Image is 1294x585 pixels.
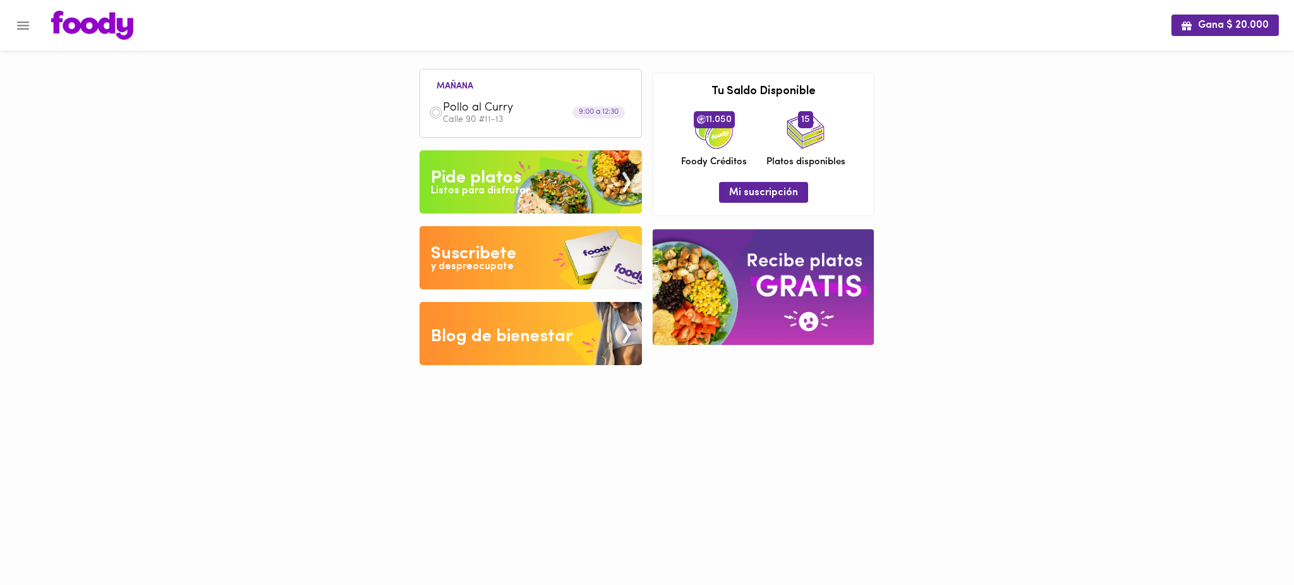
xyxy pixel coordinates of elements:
[431,241,516,267] div: Suscribete
[653,229,874,345] img: referral-banner.png
[787,111,825,149] img: icon_dishes.png
[662,86,864,99] h3: Tu Saldo Disponible
[695,111,733,149] img: credits-package.png
[431,260,514,274] div: y despreocupate
[443,116,632,124] p: Calle 90 #11-13
[429,106,443,119] img: dish.png
[694,111,735,128] span: 11.050
[8,10,39,41] button: Menu
[1171,15,1279,35] button: Gana $ 20.000
[420,302,642,365] img: Blog de bienestar
[572,107,625,119] div: 9:00 a 12:30
[719,182,808,203] button: Mi suscripción
[420,150,642,214] img: Pide un Platos
[426,79,483,91] li: mañana
[431,166,521,191] div: Pide platos
[766,155,845,169] span: Platos disponibles
[1182,20,1269,32] span: Gana $ 20.000
[443,101,588,116] span: Pollo al Curry
[420,226,642,289] img: Disfruta bajar de peso
[51,11,133,40] img: logo.png
[697,115,706,124] img: foody-creditos.png
[729,187,798,199] span: Mi suscripción
[681,155,747,169] span: Foody Créditos
[1221,512,1281,572] iframe: Messagebird Livechat Widget
[431,324,573,349] div: Blog de bienestar
[431,184,529,198] div: Listos para disfrutar
[798,111,813,128] span: 15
